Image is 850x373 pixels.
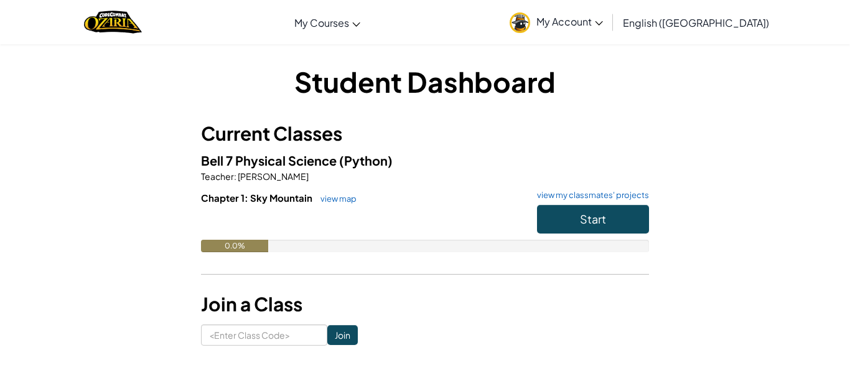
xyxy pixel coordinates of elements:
[294,16,349,29] span: My Courses
[201,192,314,204] span: Chapter 1: Sky Mountain
[536,15,603,28] span: My Account
[623,16,769,29] span: English ([GEOGRAPHIC_DATA])
[617,6,775,39] a: English ([GEOGRAPHIC_DATA])
[339,153,393,168] span: (Python)
[537,205,649,234] button: Start
[84,9,142,35] img: Home
[510,12,530,33] img: avatar
[314,194,357,204] a: view map
[201,290,649,318] h3: Join a Class
[531,191,649,199] a: view my classmates' projects
[503,2,609,42] a: My Account
[201,324,327,346] input: <Enter Class Code>
[201,153,339,168] span: Bell 7 Physical Science
[201,62,649,101] h1: Student Dashboard
[234,171,236,182] span: :
[201,240,268,252] div: 0.0%
[84,9,142,35] a: Ozaria by CodeCombat logo
[201,120,649,148] h3: Current Classes
[288,6,367,39] a: My Courses
[580,212,606,226] span: Start
[201,171,234,182] span: Teacher
[327,325,358,345] input: Join
[236,171,309,182] span: [PERSON_NAME]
